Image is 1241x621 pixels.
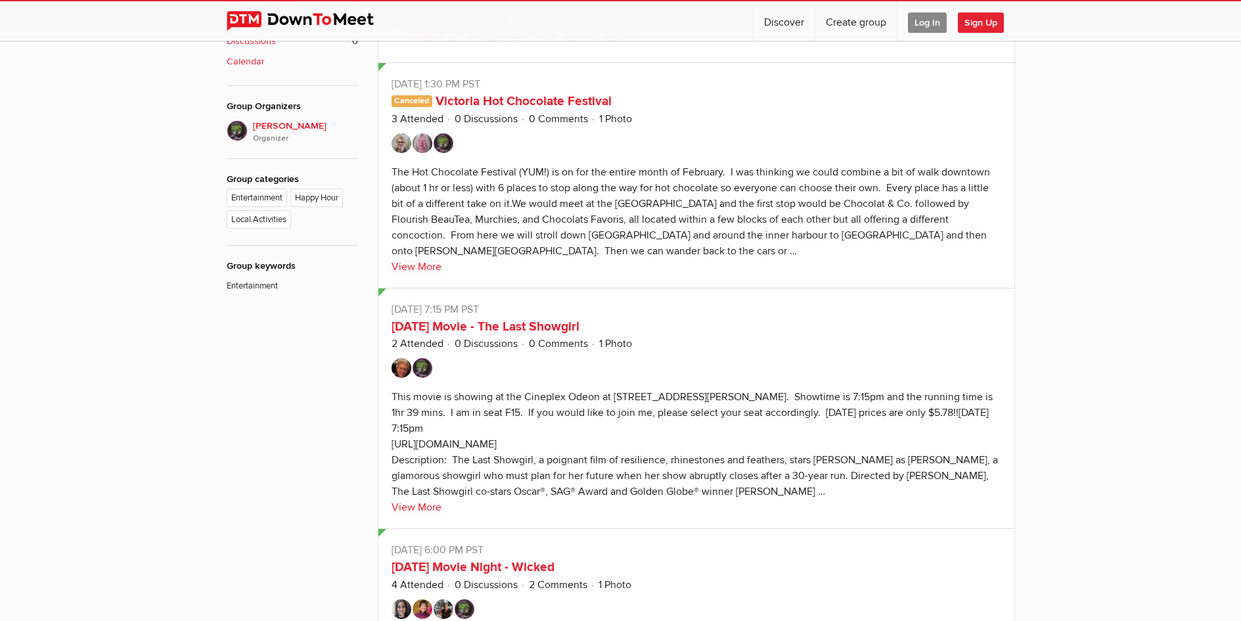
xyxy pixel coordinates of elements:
[434,599,453,619] img: Irena Jazwinski
[455,599,474,619] img: Gwen S
[411,29,440,42] a: Log in
[392,76,1001,92] p: [DATE] 1:30 PM PST
[392,259,441,275] a: View More
[392,302,1001,317] p: [DATE] 7:15 PM PST
[455,337,518,350] a: 0 Discussions
[392,390,998,498] div: This movie is showing at the Cineplex Odeon at [STREET_ADDRESS][PERSON_NAME]. Showtime is 7:15pm ...
[392,166,990,258] div: The Hot Chocolate Festival (YUM!) is on for the entire month of February. I was thinking we could...
[392,337,443,350] a: 2 Attended
[455,112,518,126] a: 0 Discussions
[227,34,358,49] a: Discussions 0
[392,319,579,334] a: [DATE] Movie - The Last Showgirl
[392,133,411,153] img: Judith Lawson
[253,119,358,145] span: [PERSON_NAME]
[436,93,612,109] a: Victoria Hot Chocolate Festival
[253,133,358,145] i: Organizer
[599,112,632,126] a: 1 Photo
[598,578,631,591] a: 1 Photo
[392,112,443,126] a: 3 Attended
[227,34,276,49] b: Discussions
[455,578,518,591] a: 0 Discussions
[529,112,588,126] a: 0 Comments
[815,1,897,41] a: Create group
[958,1,1014,41] a: Sign Up
[227,55,358,69] a: Calendar
[754,1,815,41] a: Discover
[529,337,588,350] a: 0 Comments
[352,34,358,49] span: 0
[227,11,394,31] img: DownToMeet
[227,172,358,187] div: Group categories
[227,120,358,145] a: [PERSON_NAME]Organizer
[413,133,432,153] img: Heather
[392,559,554,575] a: [DATE] Movie Night - Wicked
[227,120,248,141] img: Gwen S
[392,358,411,378] img: Karen A.
[392,95,433,107] span: Canceled
[392,599,411,619] img: Mona Ashraf
[392,542,1001,558] p: [DATE] 6:00 PM PST
[392,499,441,515] a: View More
[908,12,947,33] span: Log In
[529,578,587,591] a: 2 Comments
[897,1,957,41] a: Log In
[392,578,443,591] a: 4 Attended
[413,599,432,619] img: Elizabeth B.
[413,358,432,378] img: Gwen S
[958,12,1004,33] span: Sign Up
[434,133,453,153] img: Gwen S
[227,273,358,292] p: Entertainment
[599,337,632,350] a: 1 Photo
[227,55,265,69] b: Calendar
[227,99,358,114] div: Group Organizers
[227,259,358,273] div: Group keywords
